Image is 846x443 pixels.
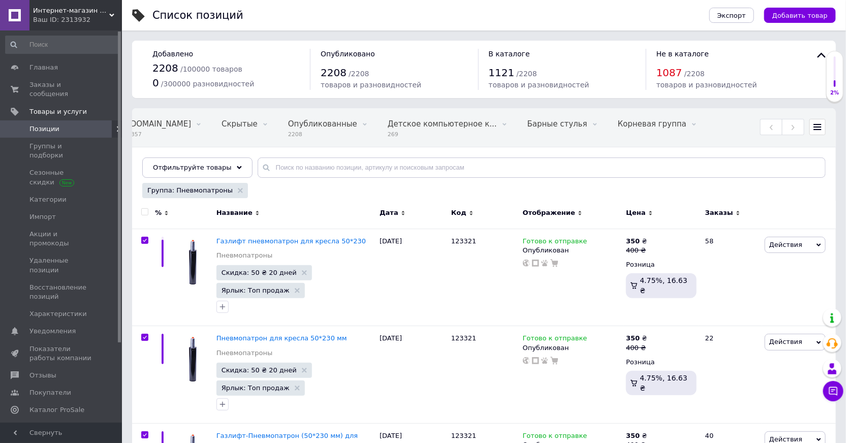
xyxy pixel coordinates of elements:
input: Поиск [5,36,119,54]
div: ₴ [626,237,647,246]
span: Готово к отправке [523,432,587,442]
span: Интернет-магазин офисной и детской мебели "Ка-Маркет" [33,6,109,15]
span: Отзывы [29,371,56,380]
span: Опубликовано [321,50,375,58]
span: Уведомления [29,327,76,336]
span: 1357 [128,131,191,138]
span: Заказы и сообщения [29,80,94,99]
div: Ваш ID: 2313932 [33,15,122,24]
span: Заказы [705,208,733,217]
img: Пневмопатрон для кресла 50*230 мм [182,334,202,384]
div: [DATE] [377,326,449,424]
span: Покупатели [29,388,71,397]
span: Название [216,208,253,217]
span: Ярлык: Топ продаж [222,287,290,294]
span: Опубликованные [288,119,357,129]
button: Экспорт [709,8,754,23]
span: Группа: Пневмопатроны [147,186,233,195]
span: Категории [29,195,67,204]
span: Действия [769,338,802,345]
span: Действия [769,241,802,248]
div: ₴ [626,431,647,440]
span: Действия [769,435,802,443]
img: Газлифт пневмопатрон для кресла 50*230 [182,237,202,287]
span: товаров и разновидностей [656,81,757,89]
span: Показатели работы компании [29,344,94,363]
a: Пневмопатрон для кресла 50*230 мм [216,334,347,342]
span: Характеристики [29,309,87,319]
b: 350 [626,334,640,342]
span: Экспорт [717,12,746,19]
span: 123321 [451,334,477,342]
span: Восстановление позиций [29,283,94,301]
span: 0 [152,77,159,89]
div: Опубликован [523,343,621,353]
span: Каталог ProSale [29,405,84,415]
span: Отображение [523,208,575,217]
b: 350 [626,237,640,245]
div: 400 ₴ [626,246,647,255]
span: 4.75%, 16.63 ₴ [640,374,687,392]
span: Код [451,208,466,217]
div: 2% [827,89,843,97]
span: Добавлено [152,50,193,58]
button: Чат с покупателем [823,381,843,401]
span: Отфильтруйте товары [153,164,232,171]
div: Детское компьютерное кресло Престиж РМ [378,109,517,147]
span: 123321 [451,432,477,439]
span: Готово к отправке [523,334,587,345]
div: ₴ [626,334,647,343]
span: Скрытые [222,119,258,129]
div: Розница [626,260,697,269]
b: 350 [626,432,640,439]
span: 123321 [451,237,477,245]
span: 2208 [288,131,357,138]
span: Импорт [29,212,56,221]
span: Акции и промокоды [29,230,94,248]
a: Пневмопатроны [216,349,273,358]
span: Сезонные скидки [29,168,94,186]
div: 400 ₴ [626,343,647,353]
div: [DATE] [377,229,449,326]
span: В каталоге [489,50,530,58]
span: / 2208 [349,70,369,78]
span: Товары и услуги [29,107,87,116]
span: Не в каталоге [656,50,709,58]
span: Детское компьютерное к... [388,119,497,129]
div: Опубликован [523,246,621,255]
span: 1121 [489,67,515,79]
div: Список позиций [152,10,243,21]
button: Добавить товар [764,8,836,23]
span: [DOMAIN_NAME] [128,119,191,129]
a: Газлифт пневмопатрон для кресла 50*230 [216,237,366,245]
span: Цена [626,208,646,217]
span: Дата [380,208,398,217]
input: Поиск по названию позиции, артикулу и поисковым запросам [258,157,826,178]
a: Пневмопатроны [216,251,273,260]
span: Позиции [29,124,59,134]
span: Барные стулья [527,119,587,129]
span: / 2208 [684,70,705,78]
span: 1087 [656,67,682,79]
span: / 2208 [517,70,537,78]
span: Готово к отправке [523,237,587,248]
div: 58 [699,229,762,326]
span: Удаленные позиции [29,256,94,274]
span: Группы и подборки [29,142,94,160]
span: / 300000 разновидностей [161,80,255,88]
span: Главная [29,63,58,72]
span: Добавить товар [772,12,828,19]
span: Скидка: 50 ₴ 20 дней [222,367,297,373]
span: 2208 [321,67,347,79]
span: 4.75%, 16.63 ₴ [640,276,687,295]
span: товаров и разновидностей [489,81,589,89]
span: 269 [388,131,497,138]
span: товаров и разновидностей [321,81,421,89]
div: 22 [699,326,762,424]
span: Скидка: 50 ₴ 20 дней [222,269,297,276]
span: Корневая группа [618,119,686,129]
span: / 100000 товаров [180,65,242,73]
div: Розница [626,358,697,367]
